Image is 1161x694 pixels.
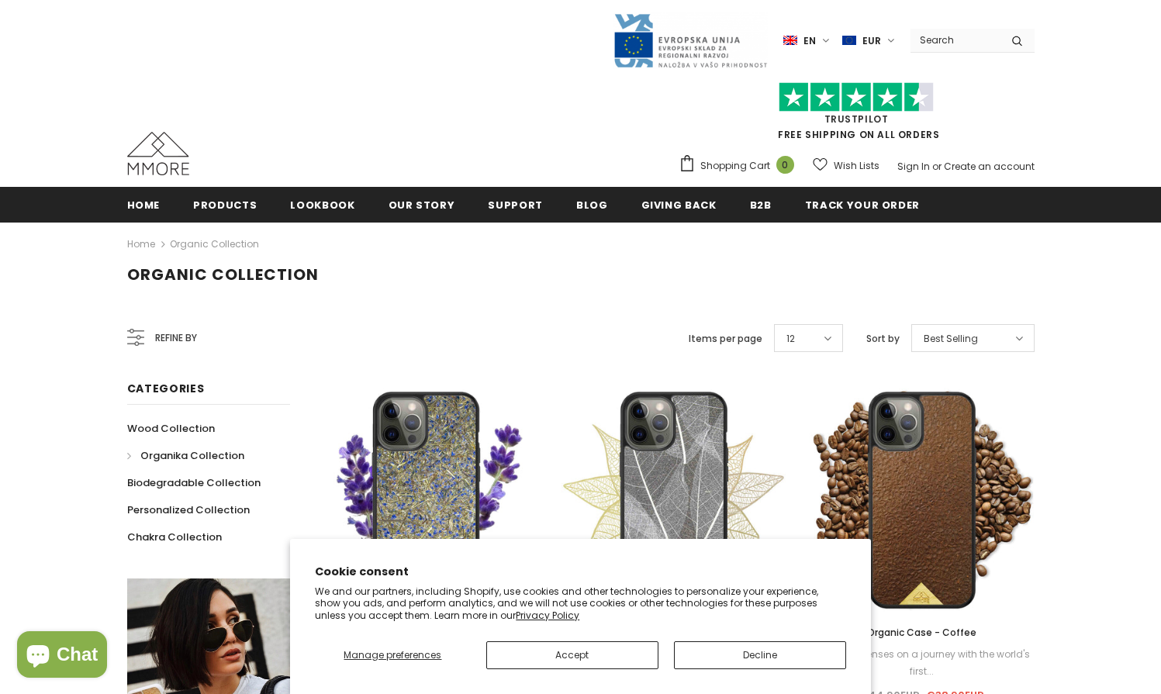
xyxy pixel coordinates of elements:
a: Biodegradable Collection [127,469,261,496]
a: Javni Razpis [613,33,768,47]
span: or [932,160,942,173]
button: Decline [674,641,846,669]
button: Manage preferences [315,641,470,669]
span: 0 [776,156,794,174]
img: i-lang-1.png [783,34,797,47]
span: Chakra Collection [127,530,222,544]
inbox-online-store-chat: Shopify online store chat [12,631,112,682]
span: Giving back [641,198,717,212]
a: Lookbook [290,187,354,222]
span: Organika Collection [140,448,244,463]
a: Chakra Collection [127,523,222,551]
div: Take your senses on a journey with the world's first... [809,646,1034,680]
img: Javni Razpis [613,12,768,69]
a: Home [127,187,161,222]
a: Privacy Policy [516,609,579,622]
a: support [488,187,543,222]
span: Organic Case - Coffee [867,626,976,639]
span: EUR [862,33,881,49]
span: 12 [786,331,795,347]
a: Products [193,187,257,222]
span: en [803,33,816,49]
a: Wood Collection [127,415,215,442]
a: Organika Collection [127,442,244,469]
p: We and our partners, including Shopify, use cookies and other technologies to personalize your ex... [315,585,846,622]
span: Best Selling [924,331,978,347]
a: Our Story [389,187,455,222]
span: Wish Lists [834,158,879,174]
input: Search Site [910,29,1000,51]
span: Shopping Cart [700,158,770,174]
span: Our Story [389,198,455,212]
a: Personalized Collection [127,496,250,523]
span: FREE SHIPPING ON ALL ORDERS [679,89,1035,141]
a: B2B [750,187,772,222]
span: Personalized Collection [127,502,250,517]
span: Track your order [805,198,920,212]
a: Organic Case - Coffee [809,624,1034,641]
span: Home [127,198,161,212]
img: MMORE Cases [127,132,189,175]
span: Biodegradable Collection [127,475,261,490]
a: Home [127,235,155,254]
span: Products [193,198,257,212]
span: Lookbook [290,198,354,212]
a: Giving back [641,187,717,222]
a: Organic Collection [170,237,259,250]
a: Blog [576,187,608,222]
span: Categories [127,381,205,396]
span: Organic Collection [127,264,319,285]
span: Manage preferences [344,648,441,661]
a: Trustpilot [824,112,889,126]
a: Shopping Cart 0 [679,154,802,178]
a: Create an account [944,160,1035,173]
span: B2B [750,198,772,212]
a: Wish Lists [813,152,879,179]
label: Sort by [866,331,900,347]
a: Track your order [805,187,920,222]
span: support [488,198,543,212]
a: Sign In [897,160,930,173]
label: Items per page [689,331,762,347]
h2: Cookie consent [315,564,846,580]
span: Refine by [155,330,197,347]
span: Wood Collection [127,421,215,436]
button: Accept [486,641,658,669]
img: Trust Pilot Stars [779,82,934,112]
span: Blog [576,198,608,212]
